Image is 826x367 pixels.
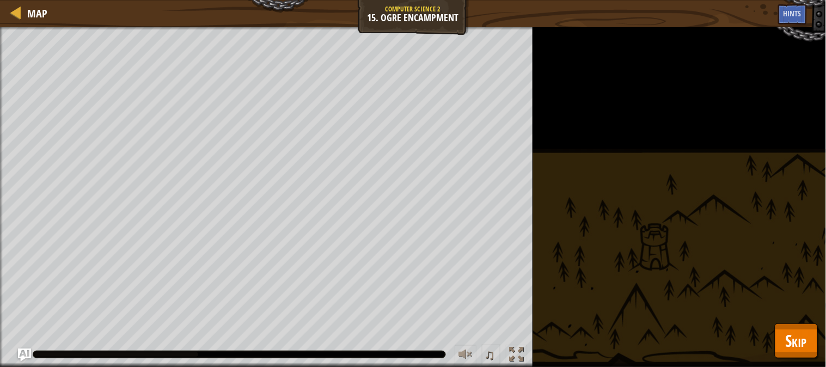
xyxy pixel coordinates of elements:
[786,329,807,352] span: Skip
[775,323,818,358] button: Skip
[18,348,31,362] button: Ask AI
[22,6,47,21] a: Map
[784,8,801,19] span: Hints
[27,6,47,21] span: Map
